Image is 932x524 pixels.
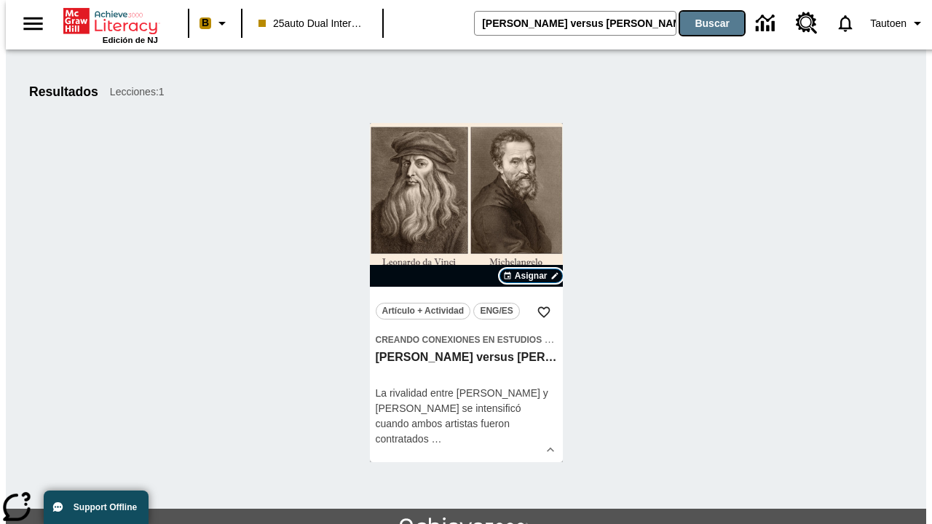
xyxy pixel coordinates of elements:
a: Notificaciones [826,4,864,42]
input: Buscar campo [475,12,676,35]
h1: Resultados [29,84,98,100]
div: La rivalidad entre [PERSON_NAME] y [PERSON_NAME] se intensificó cuando ambos artistas fueron cont... [376,386,557,447]
button: Ver más [540,439,561,461]
span: 25auto Dual International [258,16,366,31]
span: Asignar [515,269,548,282]
button: Boost El color de la clase es melocotón. Cambiar el color de la clase. [194,10,237,36]
button: Buscar [680,12,744,35]
span: Support Offline [74,502,137,512]
button: ENG/ES [473,303,520,319]
span: B [202,14,209,32]
a: Portada [63,7,158,36]
div: lesson details [370,123,563,462]
h3: Miguel Ángel versus Leonardo [376,350,557,365]
a: Centro de recursos, Se abrirá en una pestaña nueva. [787,4,826,43]
button: Añadir a mis Favoritas [531,299,557,325]
span: ENG/ES [480,303,513,319]
div: Portada [63,5,158,44]
button: Abrir el menú lateral [12,2,55,45]
span: Tautoen [870,16,907,31]
span: Lecciones : 1 [110,84,165,100]
a: Centro de información [747,4,787,44]
span: Artículo + Actividad [382,303,465,319]
button: Asignar Elegir fechas [499,269,563,283]
span: Edición de NJ [103,36,158,44]
span: Tema: Creando conexiones en Estudios Sociales/Historia universal II [376,332,557,347]
span: … [432,433,442,445]
button: Perfil/Configuración [864,10,932,36]
button: Support Offline [44,491,149,524]
button: Artículo + Actividad [376,303,471,319]
span: Creando conexiones en Estudios Sociales [376,335,589,345]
